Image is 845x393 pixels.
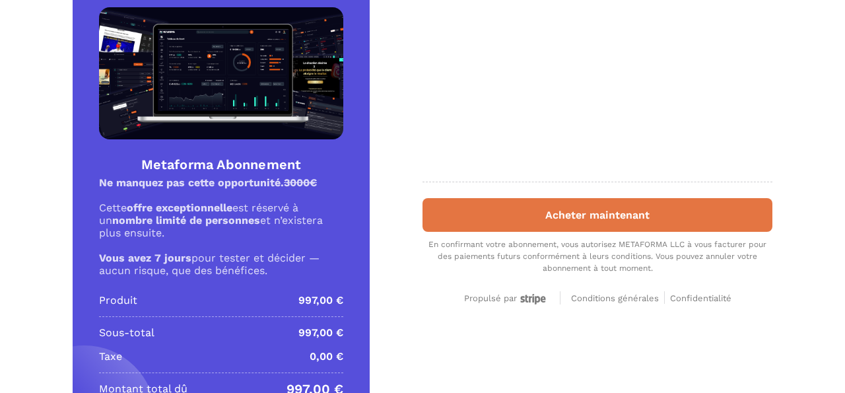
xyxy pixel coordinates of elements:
[464,291,549,304] a: Propulsé par
[99,252,343,277] p: pour tester et décider — aucun risque, que des bénéfices.
[298,325,343,341] p: 997,00 €
[670,293,731,303] span: Confidentialité
[571,293,659,303] span: Conditions générales
[99,201,343,239] p: Cette est réservé à un et n’existera plus ensuite.
[99,176,317,189] strong: Ne manquez pas cette opportunité.
[298,293,343,308] p: 997,00 €
[99,293,137,308] p: Produit
[99,155,343,174] h4: Metaforma Abonnement
[112,214,260,227] strong: nombre limité de personnes
[310,349,343,365] p: 0,00 €
[422,198,772,232] button: Acheter maintenant
[670,291,731,304] a: Confidentialité
[284,176,317,189] s: 3000€
[99,7,343,139] img: Product Image
[99,325,154,341] p: Sous-total
[127,201,232,214] strong: offre exceptionnelle
[99,252,191,264] strong: Vous avez 7 jours
[464,293,549,304] div: Propulsé par
[571,291,665,304] a: Conditions générales
[420,8,775,168] iframe: Cadre de saisie sécurisé pour le paiement
[422,238,772,274] div: En confirmant votre abonnement, vous autorisez METAFORMA LLC à vous facturer pour des paiements f...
